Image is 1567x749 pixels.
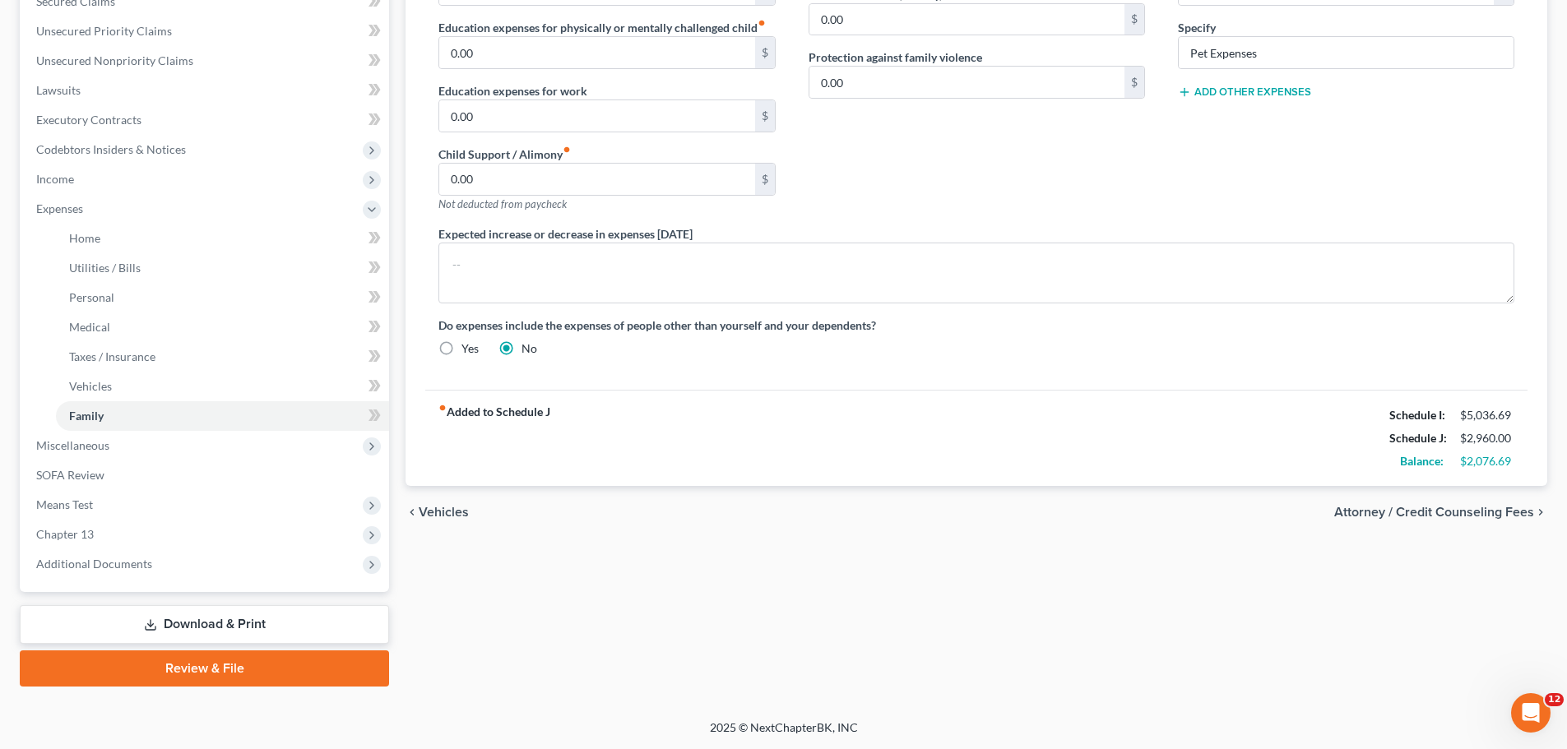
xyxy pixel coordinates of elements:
label: Protection against family violence [809,49,982,66]
span: Vehicles [419,506,469,519]
i: chevron_right [1534,506,1547,519]
span: Lawsuits [36,83,81,97]
span: Unsecured Priority Claims [36,24,172,38]
span: Not deducted from paycheck [438,197,567,210]
span: Expenses [36,201,83,215]
label: Expected increase or decrease in expenses [DATE] [438,225,693,243]
span: Personal [69,290,114,304]
div: $ [1124,4,1144,35]
label: Education expenses for physically or mentally challenged child [438,19,766,36]
a: Lawsuits [23,76,389,105]
button: Attorney / Credit Counseling Fees chevron_right [1334,506,1547,519]
span: SOFA Review [36,468,104,482]
div: $ [755,37,775,68]
div: $ [755,164,775,195]
span: Executory Contracts [36,113,141,127]
div: $ [1124,67,1144,98]
input: -- [439,37,754,68]
button: Add Other Expenses [1178,86,1311,99]
span: Utilities / Bills [69,261,141,275]
label: Specify [1178,19,1216,36]
span: Family [69,409,104,423]
a: Unsecured Priority Claims [23,16,389,46]
span: 12 [1545,693,1564,706]
a: Medical [56,312,389,342]
a: Personal [56,283,389,312]
strong: Schedule J: [1389,431,1447,445]
input: -- [439,100,754,132]
a: Vehicles [56,372,389,401]
span: Unsecured Nonpriority Claims [36,53,193,67]
input: -- [439,164,754,195]
div: $2,076.69 [1460,453,1514,469]
a: Home [56,224,389,253]
span: Taxes / Insurance [69,349,155,363]
strong: Balance: [1400,454,1444,468]
span: Home [69,231,100,245]
i: fiber_manual_record [758,19,766,27]
input: -- [809,4,1124,35]
div: $5,036.69 [1460,407,1514,423]
i: chevron_left [406,506,419,519]
span: Medical [69,320,110,334]
label: Education expenses for work [438,82,587,99]
span: Additional Documents [36,557,152,571]
label: Child Support / Alimony [438,146,571,163]
strong: Schedule I: [1389,408,1445,422]
label: Yes [461,340,479,357]
a: Executory Contracts [23,105,389,135]
div: $2,960.00 [1460,430,1514,446]
i: fiber_manual_record [563,146,571,154]
a: Unsecured Nonpriority Claims [23,46,389,76]
span: Means Test [36,497,93,511]
span: Attorney / Credit Counseling Fees [1334,506,1534,519]
div: $ [755,100,775,132]
label: Do expenses include the expenses of people other than yourself and your dependents? [438,317,1514,334]
input: -- [809,67,1124,98]
span: Vehicles [69,379,112,393]
a: Download & Print [20,605,389,644]
a: SOFA Review [23,460,389,490]
span: Miscellaneous [36,438,109,452]
iframe: Intercom live chat [1511,693,1551,733]
span: Income [36,172,74,186]
a: Utilities / Bills [56,253,389,283]
button: chevron_left Vehicles [406,506,469,519]
strong: Added to Schedule J [438,404,550,473]
span: Codebtors Insiders & Notices [36,142,186,156]
div: 2025 © NextChapterBK, INC [315,719,1253,749]
a: Family [56,401,389,431]
label: No [522,340,537,357]
a: Review & File [20,650,389,687]
input: Specify... [1179,37,1514,68]
i: fiber_manual_record [438,404,447,412]
a: Taxes / Insurance [56,342,389,372]
span: Chapter 13 [36,527,94,541]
